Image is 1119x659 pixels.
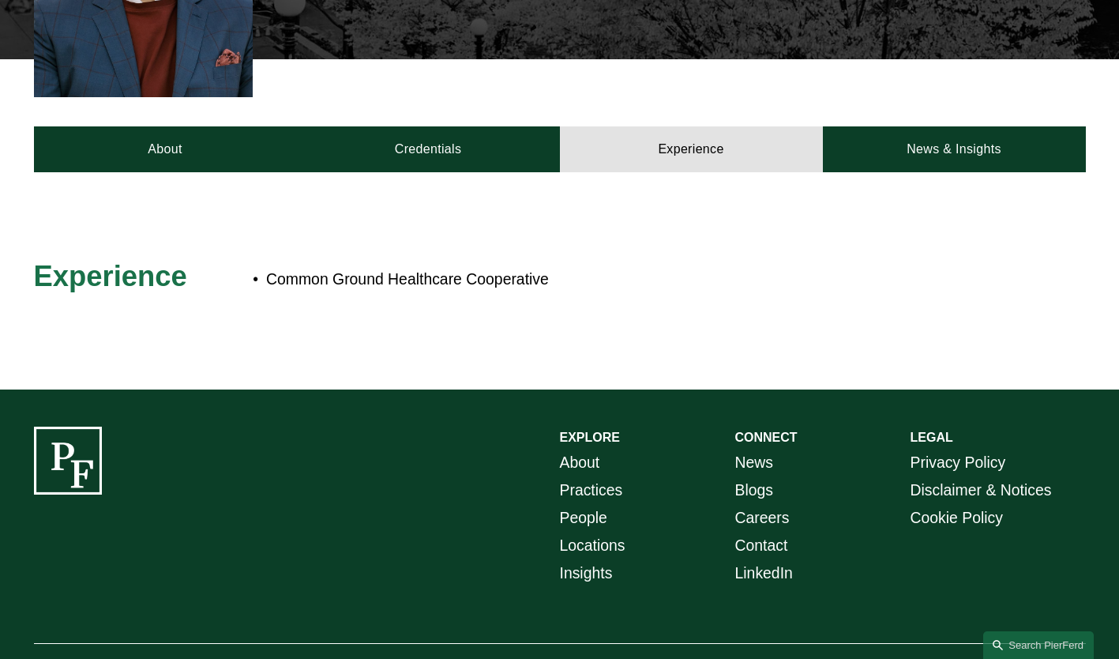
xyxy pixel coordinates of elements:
a: People [560,504,607,532]
a: Credentials [297,126,560,171]
a: Practices [560,476,623,504]
a: Disclaimer & Notices [911,476,1052,504]
a: Locations [560,532,625,559]
a: Contact [735,532,788,559]
a: Cookie Policy [911,504,1003,532]
p: Common Ground Healthcare Cooperative [266,265,954,293]
strong: LEGAL [911,431,953,444]
span: Experience [34,260,187,292]
a: Insights [560,559,613,587]
a: Search this site [983,631,1094,659]
a: News [735,449,774,476]
a: LinkedIn [735,559,793,587]
strong: EXPLORE [560,431,620,444]
a: News & Insights [823,126,1086,171]
a: About [560,449,600,476]
a: Experience [560,126,823,171]
a: Careers [735,504,790,532]
a: About [34,126,297,171]
strong: CONNECT [735,431,798,444]
a: Blogs [735,476,774,504]
a: Privacy Policy [911,449,1006,476]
